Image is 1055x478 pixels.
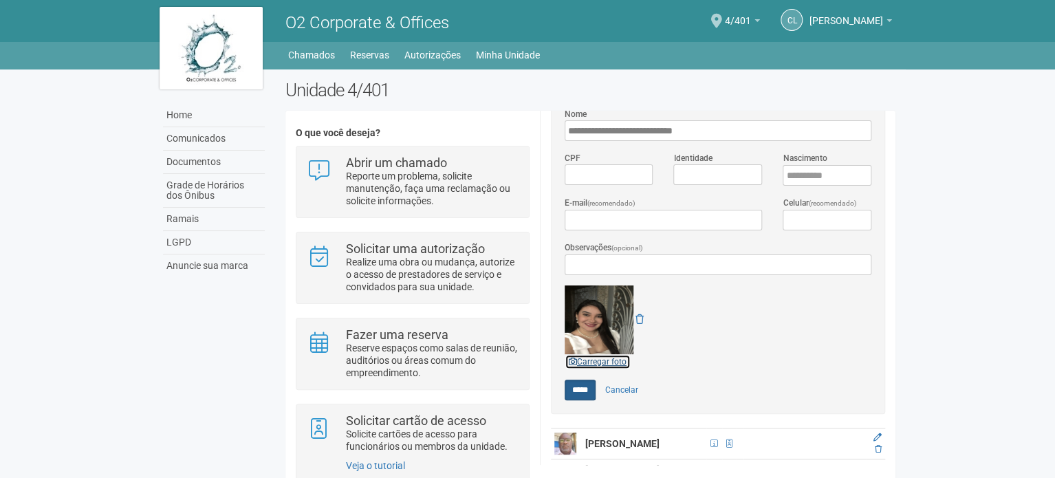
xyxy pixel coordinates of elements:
[163,151,265,174] a: Documentos
[163,231,265,254] a: LGPD
[346,241,485,256] strong: Solicitar uma autorização
[163,208,265,231] a: Ramais
[554,433,576,455] img: user.png
[783,152,827,164] label: Nascimento
[346,460,405,471] a: Veja o tutorial
[163,104,265,127] a: Home
[585,438,660,449] strong: [PERSON_NAME]
[307,243,518,293] a: Solicitar uma autorização Realize uma obra ou mudança, autorize o acesso de prestadores de serviç...
[346,155,447,170] strong: Abrir um chamado
[725,2,751,26] span: 4/401
[873,433,882,442] a: Editar membro
[611,244,643,252] span: (opcional)
[296,128,529,138] h4: O que você deseja?
[673,152,712,164] label: Identidade
[307,157,518,207] a: Abrir um chamado Reporte um problema, solicite manutenção, faça uma reclamação ou solicite inform...
[565,108,587,120] label: Nome
[781,9,803,31] a: CL
[346,342,519,379] p: Reserve espaços como salas de reunião, auditórios ou áreas comum do empreendimento.
[635,314,644,325] a: Remover
[808,199,856,207] span: (recomendado)
[476,45,540,65] a: Minha Unidade
[307,329,518,379] a: Fazer uma reserva Reserve espaços como salas de reunião, auditórios ou áreas comum do empreendime...
[346,413,486,428] strong: Solicitar cartão de acesso
[350,45,389,65] a: Reservas
[346,428,519,453] p: Solicite cartões de acesso para funcionários ou membros da unidade.
[565,285,633,354] img: GetFile
[307,415,518,453] a: Solicitar cartão de acesso Solicite cartões de acesso para funcionários ou membros da unidade.
[285,80,895,100] h2: Unidade 4/401
[587,199,635,207] span: (recomendado)
[163,127,265,151] a: Comunicados
[565,354,631,369] a: Carregar foto
[725,17,760,28] a: 4/401
[346,256,519,293] p: Realize uma obra ou mudança, autorize o acesso de prestadores de serviço e convidados para sua un...
[809,17,892,28] a: [PERSON_NAME]
[163,254,265,277] a: Anuncie sua marca
[285,13,449,32] span: O2 Corporate & Offices
[565,241,643,254] label: Observações
[288,45,335,65] a: Chamados
[163,174,265,208] a: Grade de Horários dos Ônibus
[875,444,882,454] a: Excluir membro
[598,380,646,400] a: Cancelar
[346,327,448,342] strong: Fazer uma reserva
[404,45,461,65] a: Autorizações
[346,170,519,207] p: Reporte um problema, solicite manutenção, faça uma reclamação ou solicite informações.
[160,7,263,89] img: logo.jpg
[565,152,580,164] label: CPF
[809,2,883,26] span: Claudia Luíza Soares de Castro
[565,197,635,210] label: E-mail
[783,197,856,210] label: Celular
